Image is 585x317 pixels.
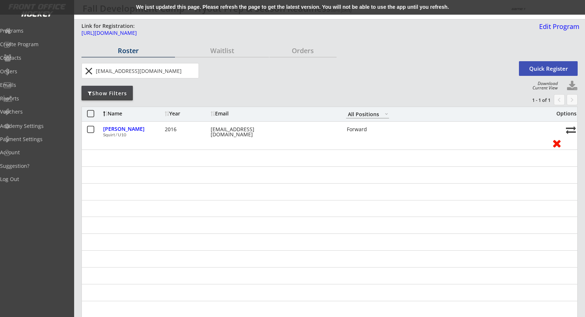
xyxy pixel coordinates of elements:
[550,137,564,149] button: Remove from roster (no refund)
[175,47,269,54] div: Waitlist
[551,111,577,116] div: Options
[554,94,565,105] button: chevron_left
[566,125,576,135] button: Move player
[94,63,199,78] input: Type here...
[269,47,337,54] div: Orders
[536,23,579,30] div: Edit Program
[567,81,578,92] button: Click to download full roster. Your browser settings may try to block it, check your security set...
[83,65,95,77] button: close
[81,30,451,40] a: [URL][DOMAIN_NAME]
[211,127,277,137] div: [EMAIL_ADDRESS][DOMAIN_NAME]
[211,111,277,116] div: Email
[347,127,390,132] div: Forward
[103,133,546,137] div: Squirt / U10
[103,126,163,132] div: [PERSON_NAME]
[81,22,136,30] div: Link for Registration:
[103,111,163,116] div: Name
[536,23,579,36] a: Edit Program
[512,97,551,103] div: 1 - 1 of 1
[81,47,175,54] div: Roster
[529,81,558,90] div: Download Current View
[165,127,209,132] div: 2016
[519,61,578,76] button: Quick Register
[567,94,578,105] button: keyboard_arrow_right
[81,90,133,97] div: Show Filters
[81,30,451,36] div: [URL][DOMAIN_NAME]
[165,111,209,116] div: Year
